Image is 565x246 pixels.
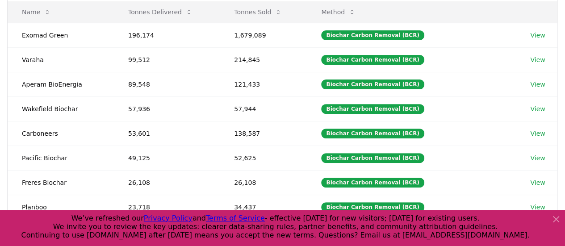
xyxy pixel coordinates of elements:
[314,3,363,21] button: Method
[8,170,114,195] td: Freres Biochar
[8,195,114,219] td: Planboo
[114,23,220,47] td: 196,174
[114,170,220,195] td: 26,108
[114,146,220,170] td: 49,125
[321,178,424,188] div: Biochar Carbon Removal (BCR)
[530,55,545,64] a: View
[114,121,220,146] td: 53,601
[8,72,114,96] td: Aperam BioEnergia
[227,3,289,21] button: Tonnes Sold
[321,79,424,89] div: Biochar Carbon Removal (BCR)
[8,23,114,47] td: Exomad Green
[114,96,220,121] td: 57,936
[220,23,307,47] td: 1,679,089
[530,154,545,163] a: View
[321,129,424,138] div: Biochar Carbon Removal (BCR)
[220,47,307,72] td: 214,845
[530,104,545,113] a: View
[530,80,545,89] a: View
[321,104,424,114] div: Biochar Carbon Removal (BCR)
[8,96,114,121] td: Wakefield Biochar
[321,202,424,212] div: Biochar Carbon Removal (BCR)
[114,195,220,219] td: 23,718
[8,121,114,146] td: Carboneers
[220,170,307,195] td: 26,108
[114,47,220,72] td: 99,512
[530,129,545,138] a: View
[321,55,424,65] div: Biochar Carbon Removal (BCR)
[114,72,220,96] td: 89,548
[220,146,307,170] td: 52,625
[321,30,424,40] div: Biochar Carbon Removal (BCR)
[321,153,424,163] div: Biochar Carbon Removal (BCR)
[530,203,545,212] a: View
[220,96,307,121] td: 57,944
[220,195,307,219] td: 34,437
[15,3,58,21] button: Name
[530,178,545,187] a: View
[8,47,114,72] td: Varaha
[220,72,307,96] td: 121,433
[8,146,114,170] td: Pacific Biochar
[530,31,545,40] a: View
[220,121,307,146] td: 138,587
[121,3,200,21] button: Tonnes Delivered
